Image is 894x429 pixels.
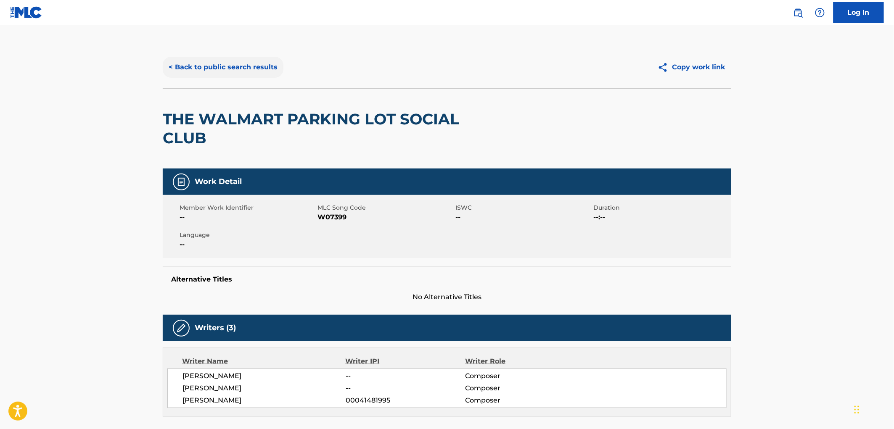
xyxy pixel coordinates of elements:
[183,395,346,405] span: [PERSON_NAME]
[163,110,504,147] h2: THE WALMART PARKING LOT SOCIAL CLUB
[176,323,186,333] img: Writers
[852,389,894,429] iframe: Chat Widget
[317,203,453,212] span: MLC Song Code
[593,203,729,212] span: Duration
[465,395,574,405] span: Composer
[182,356,346,366] div: Writer Name
[346,356,466,366] div: Writer IPI
[465,356,574,366] div: Writer Role
[593,212,729,222] span: --:--
[658,62,672,73] img: Copy work link
[183,371,346,381] span: [PERSON_NAME]
[171,275,723,284] h5: Alternative Titles
[317,212,453,222] span: W07399
[833,2,884,23] a: Log In
[790,4,807,21] a: Public Search
[176,177,186,187] img: Work Detail
[180,203,315,212] span: Member Work Identifier
[163,292,731,302] span: No Alternative Titles
[793,8,803,18] img: search
[465,371,574,381] span: Composer
[180,231,315,240] span: Language
[455,212,591,222] span: --
[180,240,315,250] span: --
[163,57,283,78] button: < Back to public search results
[854,397,860,422] div: Drag
[195,177,242,187] h5: Work Detail
[465,383,574,393] span: Composer
[346,395,465,405] span: 00041481995
[455,203,591,212] span: ISWC
[815,8,825,18] img: help
[812,4,828,21] div: Help
[10,6,42,18] img: MLC Logo
[195,323,236,333] h5: Writers (3)
[346,383,465,393] span: --
[346,371,465,381] span: --
[652,57,731,78] button: Copy work link
[183,383,346,393] span: [PERSON_NAME]
[180,212,315,222] span: --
